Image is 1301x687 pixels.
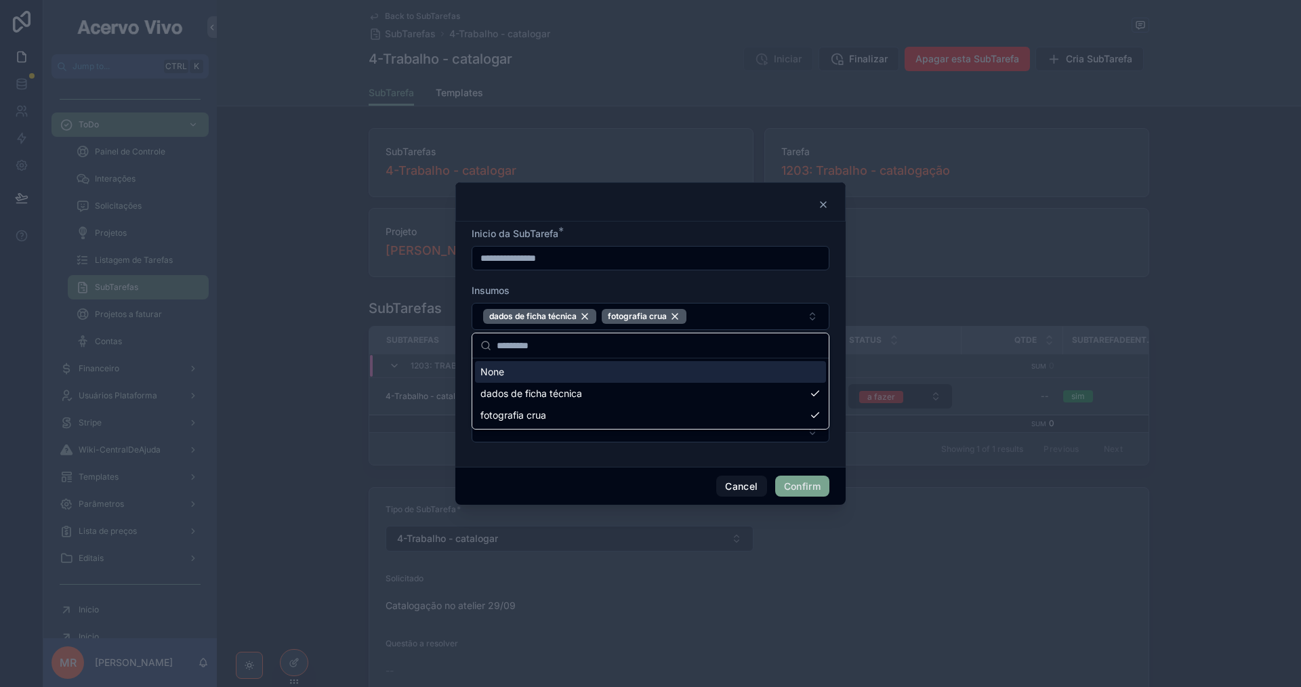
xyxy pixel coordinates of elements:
[716,476,766,497] button: Cancel
[489,311,577,322] span: dados de ficha técnica
[480,387,582,400] span: dados de ficha técnica
[480,409,546,422] span: fotografia crua
[472,285,510,296] span: Insumos
[475,361,826,383] div: None
[775,476,829,497] button: Confirm
[483,309,596,324] button: Unselect 239
[472,303,829,330] button: Select Button
[472,419,829,442] button: Select Button
[602,309,686,324] button: Unselect 102
[472,358,829,429] div: Suggestions
[608,311,667,322] span: fotografia crua
[472,228,558,239] span: Inicio da SubTarefa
